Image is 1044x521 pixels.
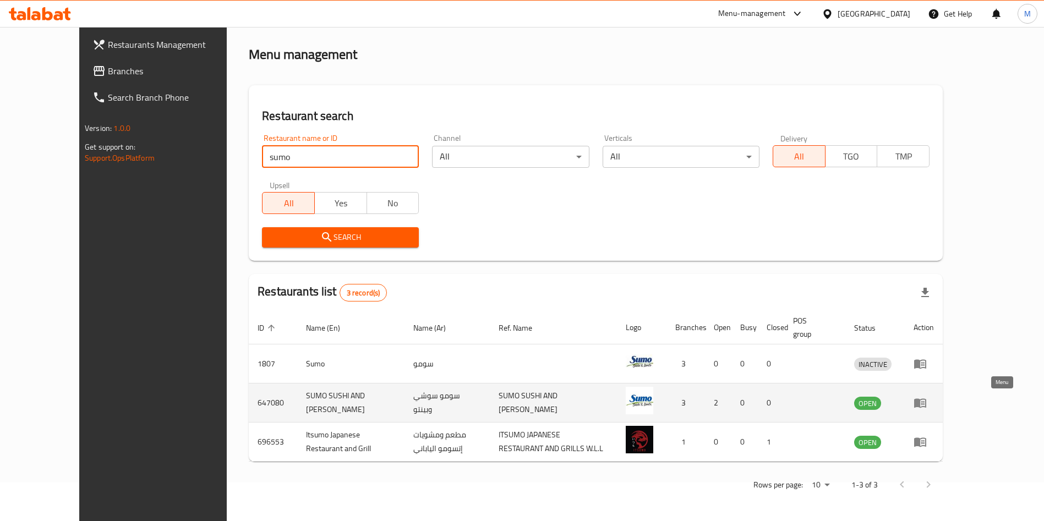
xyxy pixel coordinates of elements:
td: 3 [666,344,705,383]
th: Busy [731,311,758,344]
div: [GEOGRAPHIC_DATA] [838,8,910,20]
div: Export file [912,279,938,306]
td: سومو سوشي وبينتو [405,383,490,423]
button: All [773,145,826,167]
span: ID [258,321,278,334]
span: Get support on: [85,140,135,154]
td: 2 [705,383,731,423]
td: 0 [731,423,758,462]
span: 1.0.0 [113,121,130,135]
td: 1 [666,423,705,462]
td: 0 [758,383,784,423]
span: Search Branch Phone [108,91,245,104]
span: Version: [85,121,112,135]
td: Itsumo Japanese Restaurant and Grill [297,423,405,462]
label: Delivery [780,134,808,142]
td: SUMO SUSHI AND [PERSON_NAME] [297,383,405,423]
div: OPEN [854,436,881,449]
span: Name (Ar) [413,321,460,334]
div: All [603,146,759,168]
h2: Menu management [249,46,357,63]
td: 0 [731,344,758,383]
span: POS group [793,314,832,341]
img: SUMO SUSHI AND BENTO [626,387,653,414]
td: ITSUMO JAPANESE RESTAURANT AND GRILLS W.L.L [490,423,617,462]
td: 1807 [249,344,297,383]
span: Status [854,321,890,334]
img: Sumo [626,348,653,375]
input: Search for restaurant name or ID.. [262,146,419,168]
p: 1-3 of 3 [851,478,878,492]
a: Branches [84,58,254,84]
label: Upsell [270,181,290,189]
a: Search Branch Phone [84,84,254,111]
span: All [267,195,310,211]
span: Name (En) [306,321,354,334]
td: 0 [758,344,784,383]
th: Open [705,311,731,344]
th: Action [905,311,943,344]
button: No [367,192,419,214]
span: 3 record(s) [340,288,387,298]
button: TMP [877,145,930,167]
div: Menu [914,435,934,448]
table: enhanced table [249,311,943,462]
th: Logo [617,311,666,344]
td: 647080 [249,383,297,423]
span: No [371,195,415,211]
a: Restaurants Management [84,31,254,58]
span: Ref. Name [499,321,546,334]
span: All [778,149,821,164]
span: TGO [830,149,873,164]
th: Branches [666,311,705,344]
div: Rows per page: [807,477,834,493]
div: All [432,146,589,168]
div: Total records count [340,284,387,301]
button: TGO [825,145,878,167]
div: Menu [914,357,934,370]
div: Menu-management [718,7,786,20]
h2: Restaurants list [258,283,387,301]
td: مطعم ومشويات إتسومو الياباني [405,423,490,462]
a: Support.OpsPlatform [85,151,155,165]
h2: Restaurant search [262,108,930,124]
td: 0 [705,423,731,462]
td: سومو [405,344,490,383]
span: TMP [882,149,925,164]
th: Closed [758,311,784,344]
span: OPEN [854,397,881,410]
span: OPEN [854,436,881,449]
img: Itsumo Japanese Restaurant and Grill [626,426,653,453]
button: Yes [314,192,367,214]
td: 1 [758,423,784,462]
td: 0 [731,383,758,423]
span: Branches [108,64,245,78]
button: All [262,192,315,214]
td: 3 [666,383,705,423]
span: INACTIVE [854,358,892,371]
span: Restaurants Management [108,38,245,51]
span: Yes [319,195,363,211]
td: Sumo [297,344,405,383]
td: 696553 [249,423,297,462]
span: M [1024,8,1031,20]
button: Search [262,227,419,248]
td: SUMO SUSHI AND [PERSON_NAME] [490,383,617,423]
p: Rows per page: [753,478,803,492]
span: Search [271,231,410,244]
td: 0 [705,344,731,383]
